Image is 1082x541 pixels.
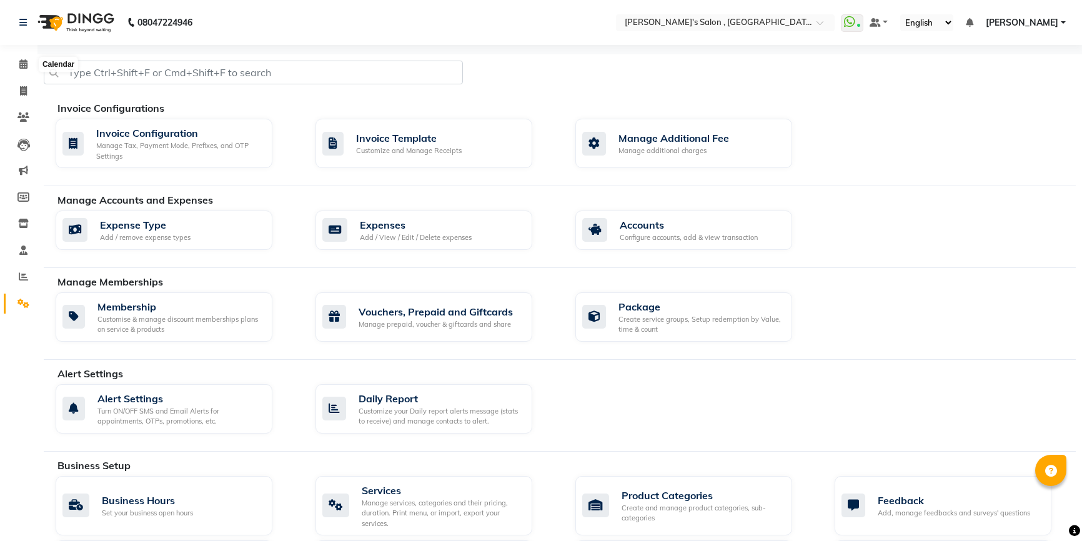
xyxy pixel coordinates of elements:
[360,232,472,243] div: Add / View / Edit / Delete expenses
[39,57,77,72] div: Calendar
[359,319,513,330] div: Manage prepaid, voucher & giftcards and share
[618,146,729,156] div: Manage additional charges
[97,391,262,406] div: Alert Settings
[356,131,462,146] div: Invoice Template
[359,304,513,319] div: Vouchers, Prepaid and Giftcards
[56,119,297,168] a: Invoice ConfigurationManage Tax, Payment Mode, Prefixes, and OTP Settings
[360,217,472,232] div: Expenses
[986,16,1058,29] span: [PERSON_NAME]
[618,299,782,314] div: Package
[878,493,1030,508] div: Feedback
[315,211,557,250] a: ExpensesAdd / View / Edit / Delete expenses
[362,483,522,498] div: Services
[622,503,782,524] div: Create and manage product categories, sub-categories
[56,211,297,250] a: Expense TypeAdd / remove expense types
[1030,491,1070,529] iframe: chat widget
[315,476,557,536] a: ServicesManage services, categories and their pricing, duration. Print menu, or import, export yo...
[100,232,191,243] div: Add / remove expense types
[835,476,1076,536] a: FeedbackAdd, manage feedbacks and surveys' questions
[575,211,816,250] a: AccountsConfigure accounts, add & view transaction
[622,488,782,503] div: Product Categories
[97,314,262,335] div: Customise & manage discount memberships plans on service & products
[878,508,1030,519] div: Add, manage feedbacks and surveys' questions
[575,119,816,168] a: Manage Additional FeeManage additional charges
[575,292,816,342] a: PackageCreate service groups, Setup redemption by Value, time & count
[315,119,557,168] a: Invoice TemplateCustomize and Manage Receipts
[315,292,557,342] a: Vouchers, Prepaid and GiftcardsManage prepaid, voucher & giftcards and share
[97,406,262,427] div: Turn ON/OFF SMS and Email Alerts for appointments, OTPs, promotions, etc.
[32,5,117,40] img: logo
[359,391,522,406] div: Daily Report
[56,292,297,342] a: MembershipCustomise & manage discount memberships plans on service & products
[56,384,297,434] a: Alert SettingsTurn ON/OFF SMS and Email Alerts for appointments, OTPs, promotions, etc.
[100,217,191,232] div: Expense Type
[620,217,758,232] div: Accounts
[56,476,297,536] a: Business HoursSet your business open hours
[362,498,522,529] div: Manage services, categories and their pricing, duration. Print menu, or import, export your servi...
[137,5,192,40] b: 08047224946
[620,232,758,243] div: Configure accounts, add & view transaction
[356,146,462,156] div: Customize and Manage Receipts
[102,508,193,519] div: Set your business open hours
[618,131,729,146] div: Manage Additional Fee
[102,493,193,508] div: Business Hours
[618,314,782,335] div: Create service groups, Setup redemption by Value, time & count
[97,299,262,314] div: Membership
[315,384,557,434] a: Daily ReportCustomize your Daily report alerts message (stats to receive) and manage contacts to ...
[96,126,262,141] div: Invoice Configuration
[359,406,522,427] div: Customize your Daily report alerts message (stats to receive) and manage contacts to alert.
[44,61,463,84] input: Type Ctrl+Shift+F or Cmd+Shift+F to search
[575,476,816,536] a: Product CategoriesCreate and manage product categories, sub-categories
[96,141,262,161] div: Manage Tax, Payment Mode, Prefixes, and OTP Settings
